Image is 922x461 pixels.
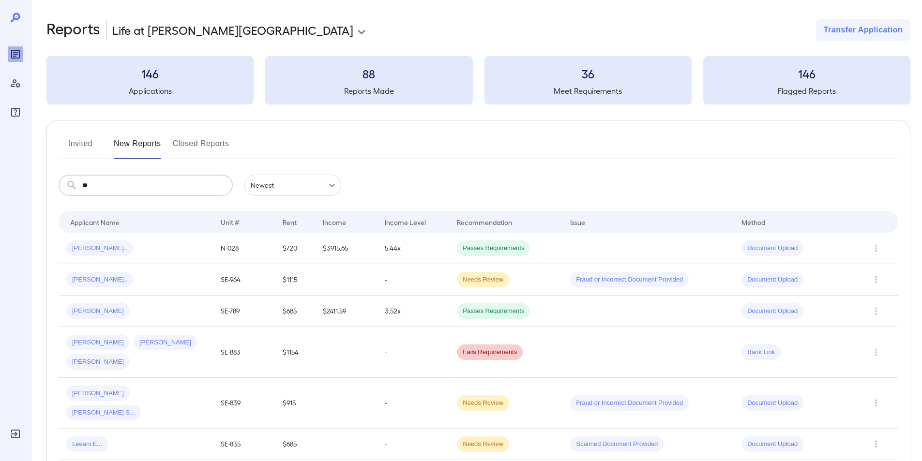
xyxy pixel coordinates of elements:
[457,348,523,357] span: Fails Requirements
[114,136,161,159] button: New Reports
[265,66,472,81] h3: 88
[66,307,130,316] span: [PERSON_NAME]
[213,264,275,296] td: SE-964
[275,233,315,264] td: $720
[741,275,803,284] span: Document Upload
[741,244,803,253] span: Document Upload
[457,440,509,449] span: Needs Review
[457,399,509,408] span: Needs Review
[46,85,254,97] h5: Applications
[741,216,765,228] div: Method
[570,399,689,408] span: Fraud or Incorrect Document Provided
[221,216,239,228] div: Unit #
[741,307,803,316] span: Document Upload
[816,19,910,41] button: Transfer Application
[377,233,449,264] td: 5.44x
[457,244,530,253] span: Passes Requirements
[8,75,23,91] div: Manage Users
[570,216,586,228] div: Issue
[66,244,133,253] span: [PERSON_NAME]..
[265,85,472,97] h5: Reports Made
[213,327,275,378] td: SE-883
[275,378,315,429] td: $915
[283,216,298,228] div: Rent
[315,296,377,327] td: $2411.59
[868,272,884,287] button: Row Actions
[868,344,884,360] button: Row Actions
[741,399,803,408] span: Document Upload
[213,429,275,460] td: SE-835
[868,303,884,319] button: Row Actions
[377,264,449,296] td: -
[66,275,133,284] span: [PERSON_NAME]..
[244,175,341,196] div: Newest
[112,22,353,38] p: Life at [PERSON_NAME][GEOGRAPHIC_DATA]
[46,56,910,104] summary: 146Applications88Reports Made36Meet Requirements146Flagged Reports
[457,216,512,228] div: Recommendation
[377,327,449,378] td: -
[66,408,141,417] span: [PERSON_NAME] S...
[134,338,197,347] span: [PERSON_NAME]
[46,66,254,81] h3: 146
[570,440,664,449] span: Scanned Document Provided
[484,66,692,81] h3: 36
[46,19,100,41] h2: Reports
[741,348,781,357] span: Bank Link
[377,378,449,429] td: -
[213,233,275,264] td: N-028
[275,296,315,327] td: $685
[8,426,23,442] div: Log Out
[275,327,315,378] td: $1154
[59,136,102,159] button: Invited
[323,216,346,228] div: Income
[275,429,315,460] td: $685
[213,378,275,429] td: SE-839
[213,296,275,327] td: SE-789
[70,216,120,228] div: Applicant Name
[868,395,884,411] button: Row Actions
[275,264,315,296] td: $1115
[173,136,229,159] button: Closed Reports
[377,429,449,460] td: -
[66,389,130,398] span: [PERSON_NAME]
[315,233,377,264] td: $3915.65
[484,85,692,97] h5: Meet Requirements
[66,338,130,347] span: [PERSON_NAME]
[741,440,803,449] span: Document Upload
[868,436,884,452] button: Row Actions
[8,104,23,120] div: FAQ
[703,85,910,97] h5: Flagged Reports
[457,275,509,284] span: Needs Review
[868,240,884,256] button: Row Actions
[570,275,689,284] span: Fraud or Incorrect Document Provided
[377,296,449,327] td: 3.52x
[66,440,108,449] span: Leeani E...
[66,357,130,367] span: [PERSON_NAME]
[385,216,426,228] div: Income Level
[8,46,23,62] div: Reports
[703,66,910,81] h3: 146
[457,307,530,316] span: Passes Requirements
